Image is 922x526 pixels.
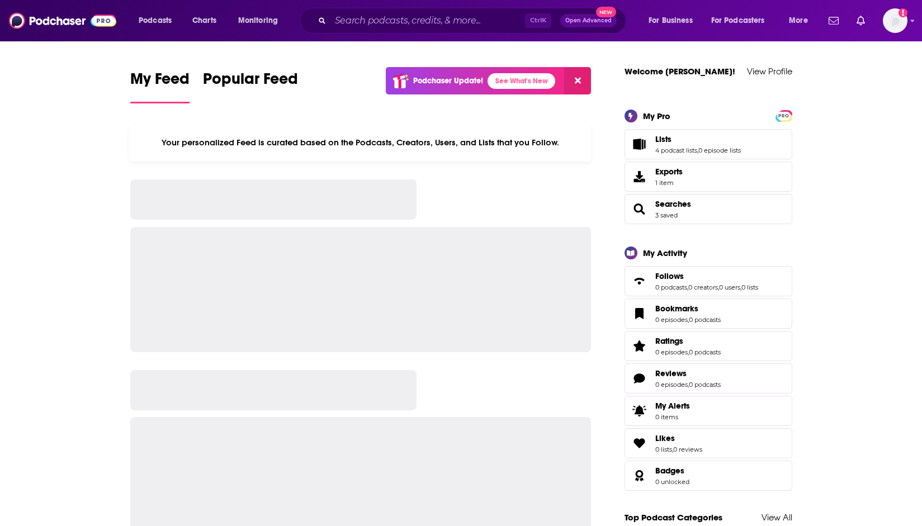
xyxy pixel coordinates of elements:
button: Show profile menu [883,8,907,33]
a: Follows [628,273,651,289]
a: Badges [628,468,651,484]
span: Exports [628,169,651,184]
span: Exports [655,167,683,177]
a: View Profile [747,66,792,77]
a: Likes [628,435,651,451]
a: Top Podcast Categories [625,512,722,523]
a: Lists [655,134,741,144]
a: Reviews [628,371,651,386]
a: 0 podcasts [689,348,721,356]
a: Searches [628,201,651,217]
a: 0 episodes [655,316,688,324]
span: PRO [777,112,791,120]
a: 0 episodes [655,348,688,356]
p: Podchaser Update! [413,76,483,86]
a: PRO [777,111,791,119]
button: open menu [131,12,186,30]
span: Likes [655,433,675,443]
span: Podcasts [139,13,172,29]
span: Lists [625,129,792,159]
span: Monitoring [238,13,278,29]
span: My Feed [130,69,190,95]
a: My Alerts [625,396,792,426]
a: Exports [625,162,792,192]
svg: Add a profile image [899,8,907,17]
span: Bookmarks [655,304,698,314]
span: Lists [655,134,672,144]
span: , [688,348,689,356]
button: open menu [641,12,707,30]
span: Ctrl K [525,13,551,28]
span: New [596,7,616,17]
span: Charts [192,13,216,29]
button: open menu [230,12,292,30]
span: , [688,316,689,324]
span: More [789,13,808,29]
span: Badges [655,466,684,476]
span: Badges [625,461,792,491]
input: Search podcasts, credits, & more... [330,12,525,30]
a: 0 lists [741,283,758,291]
a: Likes [655,433,702,443]
span: Ratings [655,336,683,346]
a: Ratings [655,336,721,346]
a: Searches [655,199,691,209]
span: Logged in as ncannella [883,8,907,33]
div: My Pro [643,111,670,121]
span: Follows [625,266,792,296]
span: 1 item [655,179,683,187]
a: 0 podcasts [655,283,687,291]
a: 0 podcasts [689,316,721,324]
a: See What's New [488,73,555,89]
a: 0 episode lists [698,146,741,154]
a: 0 podcasts [689,381,721,388]
span: , [672,446,673,453]
span: Ratings [625,331,792,361]
span: , [687,283,688,291]
a: Lists [628,136,651,152]
span: For Podcasters [711,13,765,29]
a: 0 creators [688,283,718,291]
img: Podchaser - Follow, Share and Rate Podcasts [9,10,116,31]
span: My Alerts [655,401,690,411]
a: Popular Feed [203,69,298,103]
a: Show notifications dropdown [852,11,869,30]
span: 0 items [655,413,690,421]
span: Reviews [625,363,792,394]
a: Reviews [655,368,721,378]
span: Follows [655,271,684,281]
a: 0 reviews [673,446,702,453]
div: Your personalized Feed is curated based on the Podcasts, Creators, Users, and Lists that you Follow. [130,124,592,162]
span: Popular Feed [203,69,298,95]
a: Welcome [PERSON_NAME]! [625,66,735,77]
a: 0 unlocked [655,478,689,486]
img: User Profile [883,8,907,33]
div: Search podcasts, credits, & more... [310,8,637,34]
span: My Alerts [628,403,651,419]
a: My Feed [130,69,190,103]
span: Searches [625,194,792,224]
button: open menu [781,12,822,30]
span: Likes [625,428,792,458]
a: View All [762,512,792,523]
span: , [740,283,741,291]
a: Bookmarks [628,306,651,321]
a: 0 episodes [655,381,688,388]
button: Open AdvancedNew [560,14,617,27]
button: open menu [704,12,781,30]
span: Bookmarks [625,298,792,329]
span: For Business [649,13,693,29]
a: Badges [655,466,689,476]
a: Ratings [628,338,651,354]
a: Bookmarks [655,304,721,314]
a: 3 saved [655,211,678,219]
a: 4 podcast lists [655,146,697,154]
a: Show notifications dropdown [824,11,843,30]
span: Open Advanced [565,18,612,23]
span: , [688,381,689,388]
a: 0 lists [655,446,672,453]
